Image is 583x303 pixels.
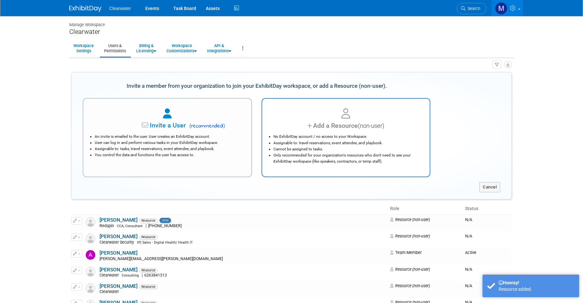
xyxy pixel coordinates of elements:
[390,250,422,255] span: Team Member
[465,283,472,288] span: N/A
[203,40,235,56] a: API &Integrations
[137,240,193,245] span: VP, Sales - Digital Health/ Health IT
[223,123,225,129] span: )
[100,240,136,245] span: Clearwater Security
[69,16,514,28] div: Manage Workspace
[95,152,243,158] li: You control the data and functions the user has access to.
[495,2,507,15] img: Monica Pastor
[463,203,512,214] th: Status
[100,217,138,223] a: [PERSON_NAME]
[117,224,143,228] span: CCA, Consultant
[465,234,472,238] span: N/A
[86,283,95,293] img: Resource
[187,122,225,130] span: recommended
[100,289,121,294] span: Clearwater
[69,40,98,56] a: WorkspaceSettings
[86,234,95,243] img: Resource
[86,250,95,260] img: Alicia Blount
[390,283,430,288] span: Resource (non-user)
[499,279,574,286] div: Hooray!
[139,218,158,223] span: Resource
[147,224,184,228] span: [PHONE_NUMBER]
[358,122,384,129] span: (non-user)
[465,267,472,272] span: N/A
[109,6,131,11] span: Clearwater
[69,28,514,36] div: Clearwater
[143,273,169,278] span: 6263841513
[100,234,138,239] a: [PERSON_NAME]
[390,267,430,272] span: Resource (non-user)
[139,285,158,289] span: Resource
[100,257,386,262] div: [PERSON_NAME][EMAIL_ADDRESS][PERSON_NAME][DOMAIN_NAME]
[465,250,476,255] span: Active
[273,146,422,152] li: Cannot be assigned to tasks.
[86,217,95,227] img: Resource
[86,267,95,277] img: Resource
[390,217,430,222] span: Resource (non-user)
[100,273,121,278] span: Clearwater
[479,182,500,192] button: Cancel
[457,3,486,14] a: Search
[95,134,243,140] li: An invite is emailed to the user. User creates an ExhibitDay account.
[122,273,139,278] span: Consulting
[110,122,186,129] span: Invite a User
[390,234,430,238] span: Resource (non-user)
[273,134,422,140] li: No ExhibitDay account / no access to your Workspace.
[270,121,422,130] div: Add a Resource
[83,79,430,93] div: Invite a member from your organization to join your ExhibitDay workspace, or add a Resource (non-...
[142,273,143,278] span: |
[465,6,480,11] span: Search
[139,235,158,239] span: Resource
[95,146,243,152] li: Assignable to: tasks, travel reservations, event attendee, and playbook.
[465,217,472,222] span: N/A
[100,224,116,228] span: Redspin
[100,267,138,273] a: [PERSON_NAME]
[100,40,130,56] a: Users &Permissions
[139,268,158,273] span: Resource
[162,40,201,56] a: WorkspaceCustomizations
[132,40,160,56] a: Billing &Licensing
[499,286,574,292] div: Resource added.
[159,218,171,223] span: new
[69,5,101,12] img: ExhibitDay
[273,152,422,165] li: Only recommended for your organization's resources who don't need to see your ExhibitDay workspac...
[273,140,422,146] li: Assignable to: travel reservations, event attendee, and playbook.
[100,250,138,256] a: [PERSON_NAME]
[189,123,191,129] span: (
[95,140,243,146] li: User can log in and perform various tasks in your ExhibitDay workspace.
[387,203,463,214] th: Role
[100,283,138,289] a: [PERSON_NAME]
[146,224,147,228] span: |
